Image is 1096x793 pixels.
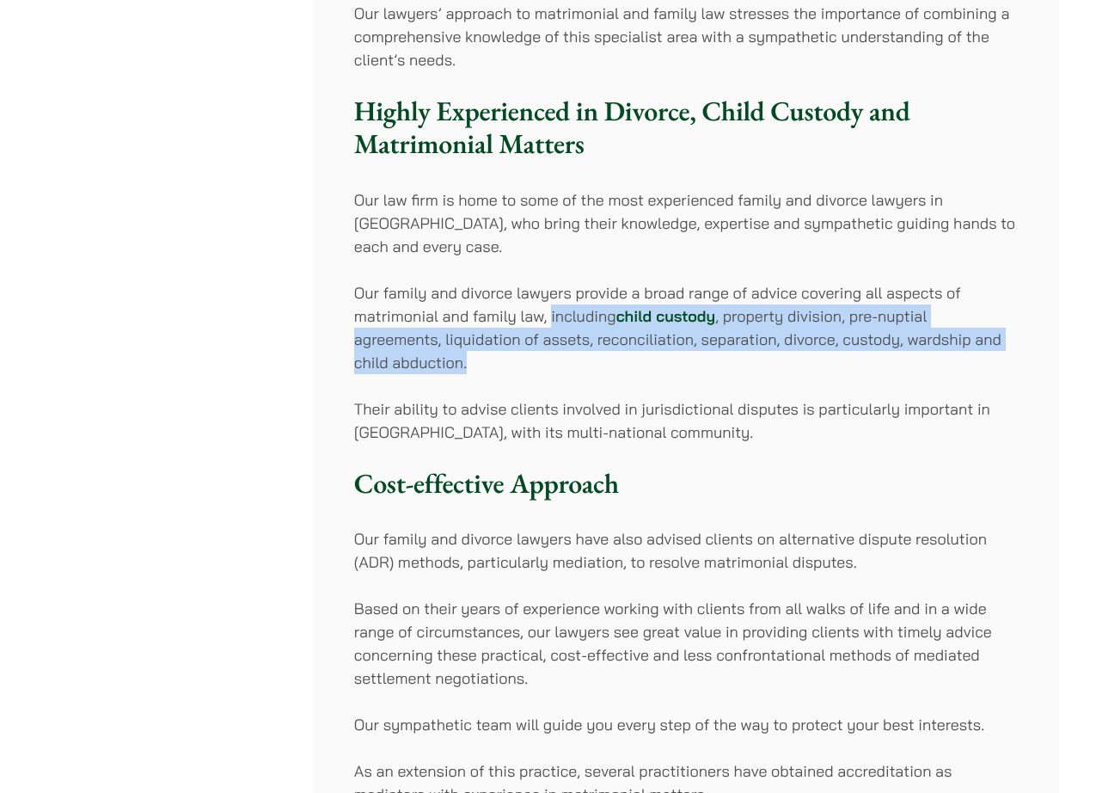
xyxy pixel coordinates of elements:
[354,397,1018,444] p: Their ability to advise clients involved in jurisdictional disputes is particularly important in ...
[354,597,1018,690] p: Based on their years of experience working with clients from all walks of life and in a wide rang...
[354,281,1018,374] p: Our family and divorce lawyers provide a broad range of advice covering all aspects of matrimonia...
[354,188,1018,258] p: Our law firm is home to some of the most experienced family and divorce lawyers in [GEOGRAPHIC_DA...
[354,527,1018,574] p: Our family and divorce lawyers have also advised clients on alternative dispute resolution (ADR) ...
[354,467,1018,500] h3: Cost-effective Approach
[354,713,1018,736] p: Our sympathetic team will guide you every step of the way to protect your best interests.
[616,306,715,326] a: child custody
[354,2,1018,71] p: Our lawyers’ approach to matrimonial and family law stresses the importance of combining a compre...
[354,95,1018,161] h3: Highly Experienced in Divorce, Child Custody and Matrimonial Matters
